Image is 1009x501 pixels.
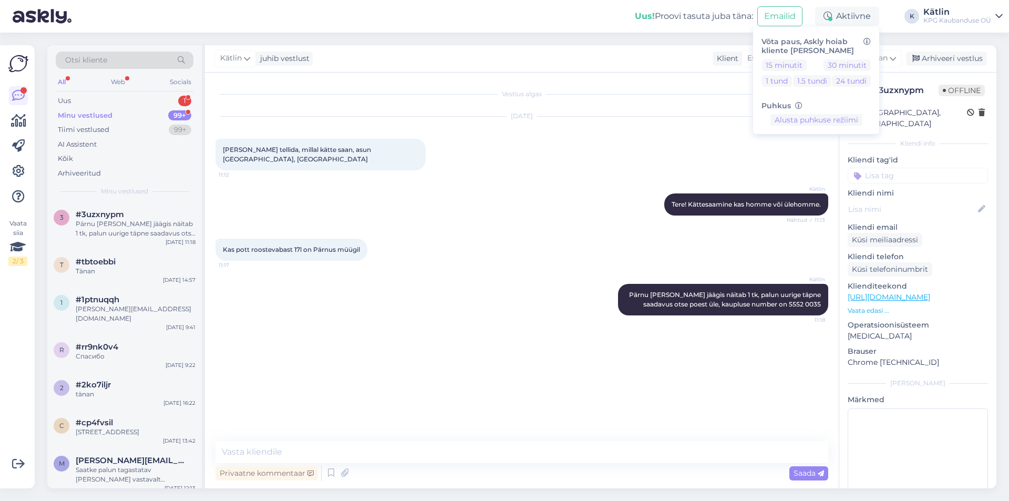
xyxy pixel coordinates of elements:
span: Minu vestlused [101,187,148,196]
p: Kliendi nimi [848,188,988,199]
h6: Võta paus, Askly hoiab kliente [PERSON_NAME] [761,37,871,55]
div: Vaata siia [8,219,27,266]
span: Offline [939,85,985,96]
span: #3uzxnypm [76,210,124,219]
div: Kõik [58,154,73,164]
button: 1.5 tundi [793,75,831,87]
div: K [904,9,919,24]
div: [GEOGRAPHIC_DATA], [GEOGRAPHIC_DATA] [851,107,967,129]
div: 99+ [169,125,191,135]
p: Brauser [848,346,988,357]
div: [STREET_ADDRESS] [76,427,195,437]
span: 1 [60,299,63,306]
span: 11:18 [786,316,825,324]
span: Saada [794,468,824,478]
span: Kätlin [786,275,825,283]
button: 1 tund [761,75,792,87]
div: Proovi tasuta juba täna: [635,10,753,23]
span: 3 [60,213,64,221]
div: [DATE] 12:13 [164,484,195,492]
div: [DATE] 14:57 [163,276,195,284]
p: [MEDICAL_DATA] [848,331,988,342]
p: Operatsioonisüsteem [848,320,988,331]
div: 99+ [168,110,191,121]
span: Nähtud ✓ 11:13 [786,216,825,224]
div: Tiimi vestlused [58,125,109,135]
a: [URL][DOMAIN_NAME] [848,292,930,302]
p: Chrome [TECHNICAL_ID] [848,357,988,368]
span: r [59,346,64,354]
p: Kliendi tag'id [848,155,988,166]
div: [DATE] 16:22 [163,399,195,407]
span: Pärnu [PERSON_NAME] jäägis näitab 1 tk, palun uurige täpne saadavus otse poest üle, kaupluse numb... [629,291,822,308]
div: 2 / 3 [8,257,27,266]
div: Saatke palun tagastatav [PERSON_NAME] vastavalt tagastuslehel olevale infole meile tagasi. [76,465,195,484]
img: Askly Logo [8,54,28,74]
p: Märkmed [848,394,988,405]
span: 11:17 [219,261,258,269]
span: Estonian [747,53,779,64]
b: Uus! [635,11,655,21]
h6: Puhkus [761,101,871,110]
span: c [59,422,64,430]
div: Minu vestlused [58,110,112,121]
div: tänan [76,390,195,399]
span: Tere! Kättesaamine kas homme või ülehomme. [672,200,821,208]
div: Arhiveeri vestlus [906,52,987,66]
div: Küsi telefoninumbrit [848,262,932,277]
div: [PERSON_NAME][EMAIL_ADDRESS][DOMAIN_NAME] [76,304,195,323]
div: [DATE] 11:18 [166,238,195,246]
div: 1 [178,96,191,106]
span: #tbtoebbi [76,257,116,267]
div: All [56,75,68,89]
div: Tänan [76,267,195,276]
div: Web [109,75,127,89]
span: #cp4fvsil [76,418,113,427]
div: KPG Kaubanduse OÜ [923,16,991,25]
span: 2 [60,384,64,392]
button: 15 minutit [761,59,807,71]
div: Klient [713,53,738,64]
div: # 3uzxnypm [873,84,939,97]
div: Vestlus algas [215,89,828,99]
p: Klienditeekond [848,281,988,292]
div: [DATE] [215,111,828,121]
div: juhib vestlust [256,53,310,64]
div: Uus [58,96,71,106]
span: m [59,459,65,467]
span: #rr9nk0v4 [76,342,118,352]
span: Kätlin [786,185,825,193]
span: Kätlin [220,53,242,64]
div: Socials [168,75,193,89]
p: Vaata edasi ... [848,306,988,315]
span: Otsi kliente [65,55,107,66]
div: [DATE] 9:41 [166,323,195,331]
span: [PERSON_NAME] tellida, millal kätte saan, asun [GEOGRAPHIC_DATA], [GEOGRAPHIC_DATA] [223,146,373,163]
div: [PERSON_NAME] [848,379,988,388]
div: [DATE] 9:22 [166,361,195,369]
span: m.romashko@icloud.com [76,456,185,465]
input: Lisa nimi [848,203,976,215]
button: 24 tundi [832,75,871,87]
a: KätlinKPG Kaubanduse OÜ [923,8,1003,25]
div: Privaatne kommentaar [215,466,318,480]
button: Alusta puhkuse režiimi [770,114,862,126]
span: #1ptnuqqh [76,295,119,304]
div: Arhiveeritud [58,168,101,179]
div: Aktiivne [815,7,879,26]
span: 11:12 [219,171,258,179]
div: [DATE] 13:42 [163,437,195,445]
div: Kätlin [923,8,991,16]
button: 30 minutit [823,59,871,71]
div: Küsi meiliaadressi [848,233,922,247]
div: AI Assistent [58,139,97,150]
span: #2ko7iljr [76,380,111,390]
input: Lisa tag [848,168,988,183]
p: Kliendi telefon [848,251,988,262]
div: Спасибо [76,352,195,361]
button: Emailid [757,6,802,26]
div: Pärnu [PERSON_NAME] jäägis näitab 1 tk, palun uurige täpne saadavus otse poest üle, kaupluse numb... [76,219,195,238]
span: t [60,261,64,269]
p: Kliendi email [848,222,988,233]
div: Kliendi info [848,139,988,148]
